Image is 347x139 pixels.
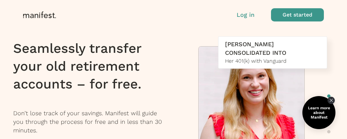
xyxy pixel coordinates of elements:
[328,97,335,104] div: Close Tolstoy widget
[271,8,324,21] button: Get started
[302,96,335,129] div: Open Tolstoy
[237,11,254,19] button: Log in
[306,106,332,120] div: Learn more about Manifest
[302,96,335,129] div: Tolstoy bubble widget
[225,40,320,57] div: [PERSON_NAME] CONSOLIDATED INTO
[13,109,178,135] p: Don’t lose track of your savings. Manifest will guide you through the process for free and in les...
[225,57,320,65] div: Her 401(k) with Vanguard
[13,40,178,93] h1: Seamlessly transfer your old retirement accounts – for free.
[302,96,335,129] div: Open Tolstoy widget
